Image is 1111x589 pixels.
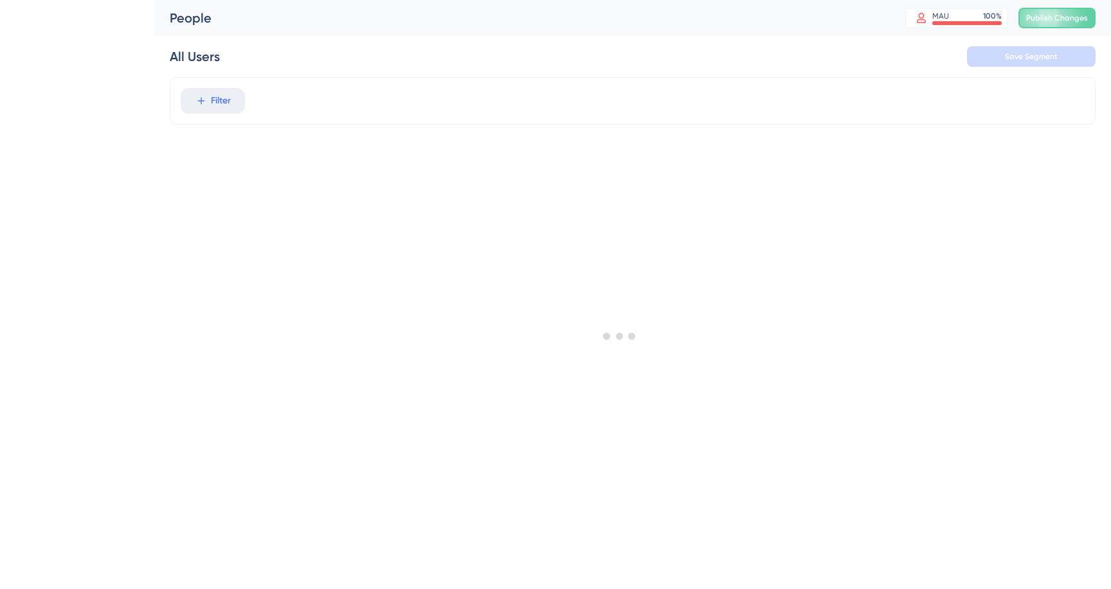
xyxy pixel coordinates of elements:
div: MAU [932,11,949,21]
div: 100 % [983,11,1002,21]
button: Save Segment [967,46,1096,67]
div: People [170,9,873,27]
div: All Users [170,48,220,66]
button: Publish Changes [1018,8,1096,28]
span: Save Segment [1005,51,1058,62]
span: Publish Changes [1026,13,1088,23]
